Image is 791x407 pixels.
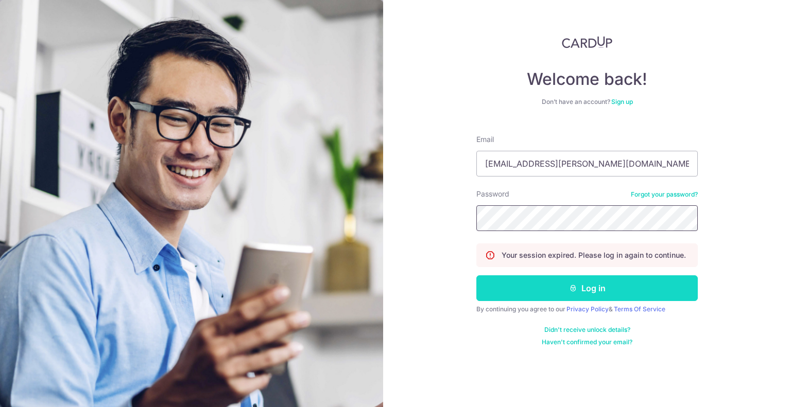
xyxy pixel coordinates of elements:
[544,326,630,334] a: Didn't receive unlock details?
[542,338,632,346] a: Haven't confirmed your email?
[614,305,665,313] a: Terms Of Service
[476,98,698,106] div: Don’t have an account?
[502,250,686,260] p: Your session expired. Please log in again to continue.
[476,134,494,145] label: Email
[476,275,698,301] button: Log in
[611,98,633,105] a: Sign up
[566,305,609,313] a: Privacy Policy
[476,189,509,199] label: Password
[476,151,698,176] input: Enter your Email
[562,36,612,48] img: CardUp Logo
[476,305,698,313] div: By continuing you agree to our &
[631,190,698,199] a: Forgot your password?
[476,69,698,90] h4: Welcome back!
